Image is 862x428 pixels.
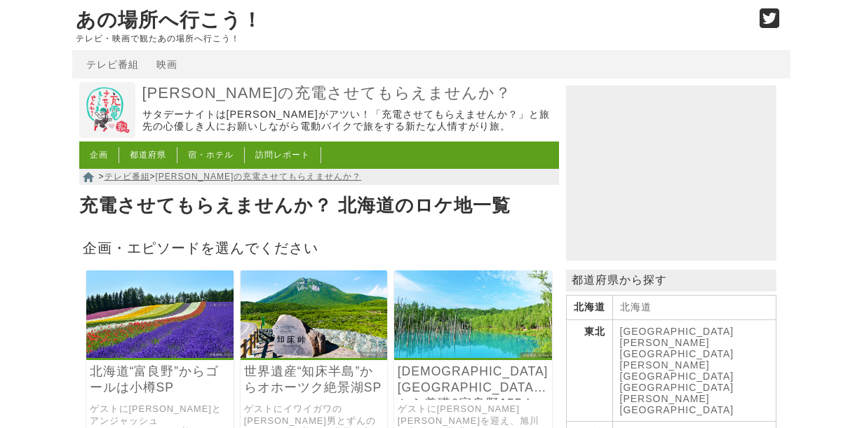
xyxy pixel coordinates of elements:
a: 訪問レポート [255,150,310,160]
p: テレビ・映画で観たあの場所へ行こう！ [76,34,745,43]
a: [PERSON_NAME][GEOGRAPHIC_DATA] [620,393,734,415]
a: [GEOGRAPHIC_DATA] [620,326,734,337]
img: 出川哲朗の充電させてもらえませんか？ [79,82,135,138]
a: 映画 [156,59,177,70]
nav: > > [79,169,559,185]
a: 北海道“富良野”からゴールは小樽SP [90,364,230,396]
a: [DEMOGRAPHIC_DATA][GEOGRAPHIC_DATA]から美瑛&富良野155キロ！ [398,364,548,396]
th: 東北 [566,320,612,422]
h1: 充電させてもらえませんか？ 北海道のロケ地一覧 [79,191,559,221]
a: テレビ番組 [86,59,139,70]
a: Twitter (@go_thesights) [760,17,780,29]
a: 出川哲朗の充電させてもらえませんか？ [79,128,135,140]
a: テレビ番組 [105,172,150,181]
p: 都道府県から探す [566,270,776,291]
iframe: Advertisement [566,85,776,261]
a: 出川哲朗の充電させてもらえませんか？ あぁ夏の北海道！ 超パワスポ神居古潭から絶景すぎるぞ美瑛&富良野155キロ！ ですがゲゲっ宿が満室だヤバいよ²SP [394,348,552,360]
a: 世界遺産“知床半島”からオホーツク絶景湖SP [244,364,384,396]
th: 北海道 [566,296,612,320]
a: [PERSON_NAME][GEOGRAPHIC_DATA] [620,337,734,359]
a: 企画 [90,150,108,160]
a: 出川哲朗の充電させてもらえませんか？ 北海道はデッカイどー！ラベンダー香る“富良野”から絶景街道２００キロ！ゴールはロマンチックな小樽なんですが井森も児嶋も自分勝手でヤバいよヤバいよＳＰ [86,348,234,360]
img: 出川哲朗の充電させてもらえませんか？ うひょーっ！世界遺産“知床半島”から網走抜けオホーツク絶景湖まで130キロ！クマ出没だ！スゴーっ“天に続く道”！やっぱり北海道は最高だSP [241,270,387,358]
a: [PERSON_NAME][GEOGRAPHIC_DATA] [620,359,734,382]
a: [GEOGRAPHIC_DATA] [620,382,734,393]
p: サタデーナイトは[PERSON_NAME]がアツい！「充電させてもらえませんか？」と旅先の心優しき人にお願いしながら電動バイクで旅をする新たな人情すがり旅。 [142,109,555,133]
a: 北海道 [620,301,652,312]
img: 出川哲朗の充電させてもらえませんか？ 北海道はデッカイどー！ラベンダー香る“富良野”から絶景街道２００キロ！ゴールはロマンチックな小樽なんですが井森も児嶋も自分勝手でヤバいよヤバいよＳＰ [86,270,234,358]
a: [PERSON_NAME]の充電させてもらえませんか？ [156,172,362,181]
a: 都道府県 [130,150,166,160]
a: 出川哲朗の充電させてもらえませんか？ うひょーっ！世界遺産“知床半島”から網走抜けオホーツク絶景湖まで130キロ！クマ出没だ！スゴーっ“天に続く道”！やっぱり北海道は最高だSP [241,348,387,360]
h2: 企画・エピソードを選んでください [79,235,559,260]
a: [PERSON_NAME]の充電させてもらえませんか？ [142,83,555,104]
img: 出川哲朗の充電させてもらえませんか？ あぁ夏の北海道！ 超パワスポ神居古潭から絶景すぎるぞ美瑛&富良野155キロ！ ですがゲゲっ宿が満室だヤバいよ²SP [394,270,552,358]
a: 宿・ホテル [188,150,234,160]
a: あの場所へ行こう！ [76,9,262,31]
